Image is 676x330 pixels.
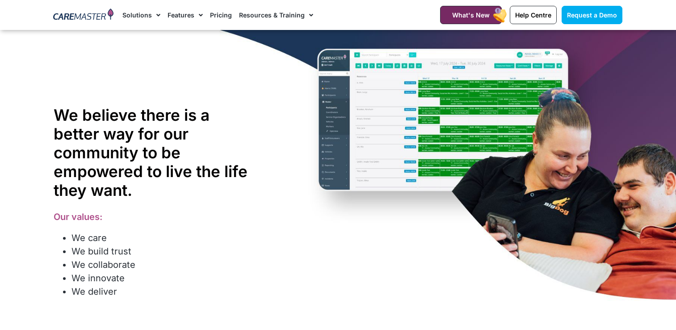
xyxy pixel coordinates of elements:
[562,6,622,24] a: Request a Demo
[53,8,113,22] img: CareMaster Logo
[71,245,259,258] li: We build trust
[440,6,502,24] a: What's New
[54,106,259,199] h1: We believe there is a better way for our community to be empowered to live the life they want.
[515,11,551,19] span: Help Centre
[54,212,259,222] h3: Our values:
[71,271,259,285] li: We innovate
[71,285,259,298] li: We deliver
[567,11,617,19] span: Request a Demo
[452,11,490,19] span: What's New
[510,6,557,24] a: Help Centre
[71,258,259,271] li: We collaborate
[71,231,259,245] li: We care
